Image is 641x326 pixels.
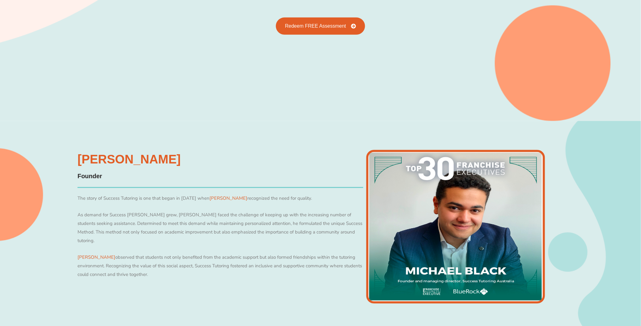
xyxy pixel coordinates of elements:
p: The story of Success Tutoring is one that began in [DATE] when recognized the need for quality. [78,194,363,203]
p: As demand for Success [PERSON_NAME] grew, [PERSON_NAME] faced the challenge of keeping up with th... [78,211,363,245]
iframe: Chat Widget [539,257,641,326]
span: Redeem FREE Assessment [285,24,346,29]
h4: Founder [78,171,363,181]
a: [PERSON_NAME] [209,195,247,201]
a: [PERSON_NAME] [78,254,115,260]
a: Redeem FREE Assessment [276,18,365,35]
p: observed that students not only benefited from the academic support but also formed friendships w... [78,253,363,279]
h3: [PERSON_NAME] [78,153,363,165]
